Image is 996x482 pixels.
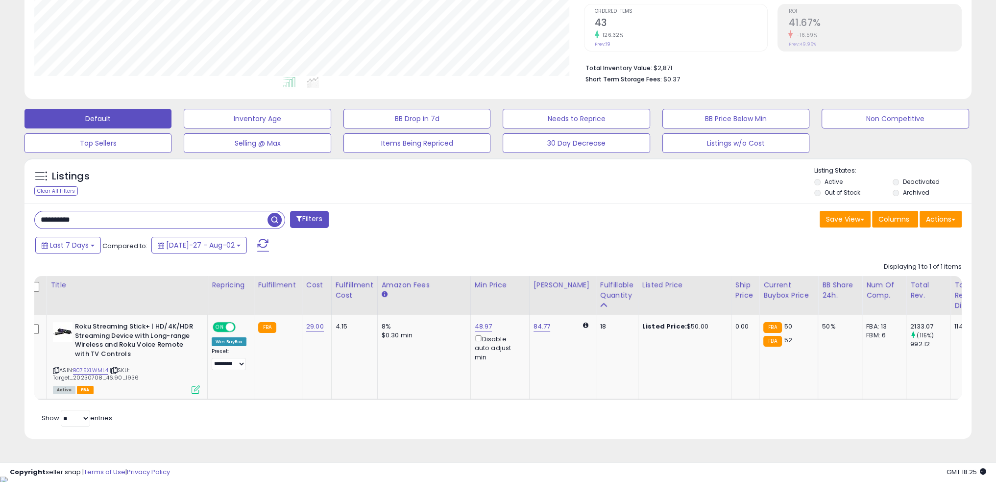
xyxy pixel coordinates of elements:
div: Current Buybox Price [763,280,814,301]
div: Repricing [212,280,250,290]
span: 50 [784,322,792,331]
a: B075XLWML4 [73,366,108,375]
span: FBA [77,386,94,394]
div: 50% [822,322,854,331]
div: Total Rev. Diff. [954,280,980,311]
div: Total Rev. [910,280,946,301]
b: Total Inventory Value: [585,64,652,72]
div: Fulfillment Cost [336,280,373,301]
button: Top Sellers [24,133,171,153]
div: BB Share 24h. [822,280,858,301]
div: Fulfillable Quantity [600,280,634,301]
span: $0.37 [663,75,680,84]
label: Out of Stock [825,188,860,197]
span: | SKU: Target_20230708_46.90_1936 [53,366,139,381]
div: seller snap | | [10,468,170,477]
button: Default [24,109,171,128]
small: FBA [258,322,276,333]
div: 1140.95 [954,322,976,331]
span: ROI [788,9,961,14]
div: 8% [382,322,463,331]
div: Title [50,280,203,290]
span: All listings currently available for purchase on Amazon [53,386,75,394]
label: Active [825,178,843,186]
span: Ordered Items [595,9,768,14]
button: Needs to Reprice [503,109,650,128]
small: Amazon Fees. [382,290,388,299]
div: Preset: [212,348,246,370]
small: Prev: 19 [595,41,610,47]
strong: Copyright [10,467,46,477]
span: ON [214,323,226,331]
div: 0.00 [735,322,752,331]
span: Last 7 Days [50,240,89,250]
a: 48.97 [475,322,492,331]
div: 992.12 [910,340,950,349]
small: 126.32% [599,31,624,39]
span: 52 [784,335,792,345]
div: 2133.07 [910,322,950,331]
div: 18 [600,322,631,331]
h2: 41.67% [788,17,961,30]
div: Disable auto adjust min [475,333,522,362]
b: Short Term Storage Fees: [585,75,662,83]
small: FBA [763,322,781,333]
button: BB Price Below Min [662,109,809,128]
label: Archived [903,188,929,197]
button: Non Competitive [822,109,969,128]
button: Filters [290,211,328,228]
b: Roku Streaming Stick+ | HD/4K/HDR Streaming Device with Long-range Wireless and Roku Voice Remote... [75,322,194,361]
small: FBA [763,336,781,347]
div: [PERSON_NAME] [534,280,592,290]
h5: Listings [52,170,90,183]
h2: 43 [595,17,768,30]
div: Listed Price [642,280,727,290]
button: Columns [872,211,918,228]
div: Win BuyBox [212,337,246,346]
button: Actions [920,211,962,228]
small: Prev: 49.96% [788,41,816,47]
button: Inventory Age [184,109,331,128]
a: Terms of Use [84,467,125,477]
span: Columns [878,214,909,224]
span: Show: entries [42,413,112,423]
div: FBA: 13 [866,322,899,331]
small: -16.59% [793,31,817,39]
b: Listed Price: [642,322,687,331]
div: Amazon Fees [382,280,466,290]
span: [DATE]-27 - Aug-02 [166,240,235,250]
div: FBM: 6 [866,331,899,340]
button: BB Drop in 7d [343,109,490,128]
button: Save View [820,211,871,228]
button: Listings w/o Cost [662,133,809,153]
div: Clear All Filters [34,186,78,196]
div: Ship Price [735,280,755,301]
span: Compared to: [102,241,147,251]
div: Fulfillment [258,280,298,290]
a: 84.77 [534,322,551,331]
small: (115%) [917,331,934,339]
button: 30 Day Decrease [503,133,650,153]
span: OFF [234,323,250,331]
a: Privacy Policy [127,467,170,477]
div: 4.15 [336,322,370,331]
label: Deactivated [903,178,940,186]
div: Min Price [475,280,525,290]
div: $0.30 min [382,331,463,340]
button: Selling @ Max [184,133,331,153]
button: [DATE]-27 - Aug-02 [151,237,247,254]
li: $2,871 [585,61,954,73]
div: Displaying 1 to 1 of 1 items [884,262,962,272]
div: Cost [306,280,327,290]
span: 2025-08-10 18:25 GMT [947,467,986,477]
button: Last 7 Days [35,237,101,254]
div: ASIN: [53,322,200,393]
a: 29.00 [306,322,324,331]
button: Items Being Repriced [343,133,490,153]
img: 31VvhUJtmhL._SL40_.jpg [53,322,73,342]
p: Listing States: [814,166,972,176]
div: Num of Comp. [866,280,902,301]
div: $50.00 [642,322,724,331]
